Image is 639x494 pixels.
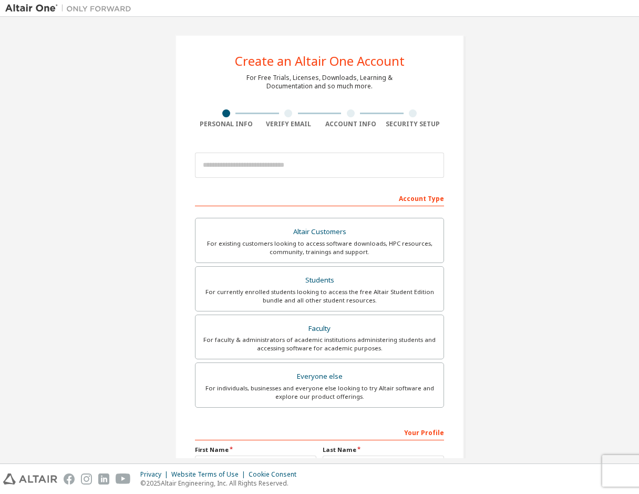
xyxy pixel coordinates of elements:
[140,479,303,488] p: © 2025 Altair Engineering, Inc. All Rights Reserved.
[202,369,437,384] div: Everyone else
[246,74,393,90] div: For Free Trials, Licenses, Downloads, Learning & Documentation and so much more.
[202,239,437,256] div: For existing customers looking to access software downloads, HPC resources, community, trainings ...
[382,120,445,128] div: Security Setup
[140,470,171,479] div: Privacy
[202,273,437,288] div: Students
[202,384,437,401] div: For individuals, businesses and everyone else looking to try Altair software and explore our prod...
[202,336,437,352] div: For faculty & administrators of academic institutions administering students and accessing softwa...
[116,473,131,485] img: youtube.svg
[171,470,249,479] div: Website Terms of Use
[235,55,405,67] div: Create an Altair One Account
[257,120,320,128] div: Verify Email
[3,473,57,485] img: altair_logo.svg
[195,189,444,206] div: Account Type
[195,120,257,128] div: Personal Info
[81,473,92,485] img: instagram.svg
[202,225,437,239] div: Altair Customers
[64,473,75,485] img: facebook.svg
[195,446,316,454] label: First Name
[195,424,444,440] div: Your Profile
[323,446,444,454] label: Last Name
[98,473,109,485] img: linkedin.svg
[249,470,303,479] div: Cookie Consent
[202,321,437,336] div: Faculty
[319,120,382,128] div: Account Info
[202,288,437,305] div: For currently enrolled students looking to access the free Altair Student Edition bundle and all ...
[5,3,137,14] img: Altair One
